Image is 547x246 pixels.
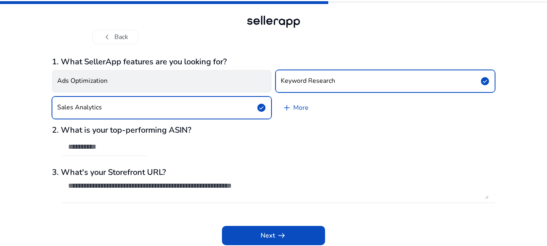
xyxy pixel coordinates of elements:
button: Sales Analyticscheck_circle [52,96,271,119]
button: Ads Optimization [52,70,271,92]
h3: 1. What SellerApp features are you looking for? [52,57,495,67]
h4: Sales Analytics [57,104,102,111]
button: Nextarrow_right_alt [222,226,325,245]
span: chevron_left [102,32,112,42]
h4: Ads Optimization [57,77,108,85]
h3: 3. What's your Storefront URL? [52,168,495,177]
h4: Keyword Research [281,77,335,85]
span: arrow_right_alt [277,231,286,240]
button: chevron_leftBack [92,30,138,44]
span: add [282,103,292,113]
span: check_circle [480,76,490,86]
a: More [276,96,315,119]
button: Keyword Researchcheck_circle [276,70,495,92]
span: Next [261,231,286,240]
span: check_circle [257,103,266,113]
h3: 2. What is your top-performing ASIN? [52,125,495,135]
